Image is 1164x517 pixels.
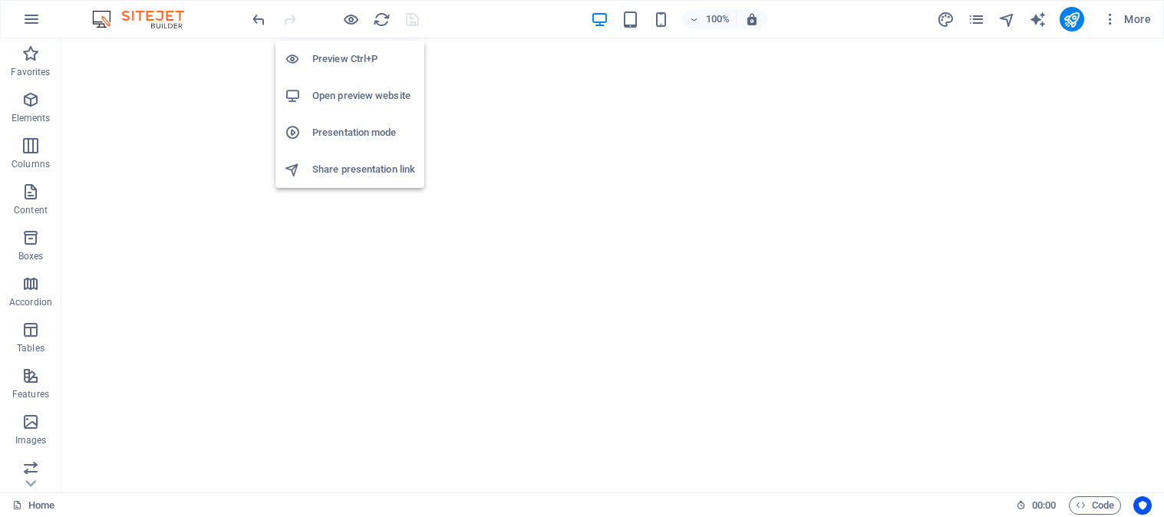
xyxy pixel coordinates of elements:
[312,50,415,68] h6: Preview Ctrl+P
[372,10,391,28] button: reload
[998,11,1016,28] i: Navigator
[9,296,52,308] p: Accordion
[1069,496,1121,515] button: Code
[12,388,49,400] p: Features
[249,10,268,28] button: undo
[1060,7,1084,31] button: publish
[1133,496,1152,515] button: Usercentrics
[968,11,985,28] i: Pages (Ctrl+Alt+S)
[1076,496,1114,515] span: Code
[17,342,45,354] p: Tables
[12,158,50,170] p: Columns
[1043,499,1045,511] span: :
[1029,10,1047,28] button: text_generator
[15,434,47,446] p: Images
[682,10,737,28] button: 100%
[312,87,415,105] h6: Open preview website
[11,66,50,78] p: Favorites
[998,10,1017,28] button: navigator
[18,250,44,262] p: Boxes
[14,204,48,216] p: Content
[88,10,203,28] img: Editor Logo
[1063,11,1080,28] i: Publish
[705,10,730,28] h6: 100%
[968,10,986,28] button: pages
[373,11,391,28] i: Reload page
[312,160,415,179] h6: Share presentation link
[12,112,51,124] p: Elements
[1096,7,1157,31] button: More
[937,10,955,28] button: design
[12,496,54,515] a: Click to cancel selection. Double-click to open Pages
[1029,11,1047,28] i: AI Writer
[1016,496,1057,515] h6: Session time
[250,11,268,28] i: Undo: Change gallery images (Ctrl+Z)
[1032,496,1056,515] span: 00 00
[312,123,415,142] h6: Presentation mode
[1103,12,1151,27] span: More
[937,11,955,28] i: Design (Ctrl+Alt+Y)
[745,12,759,26] i: On resize automatically adjust zoom level to fit chosen device.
